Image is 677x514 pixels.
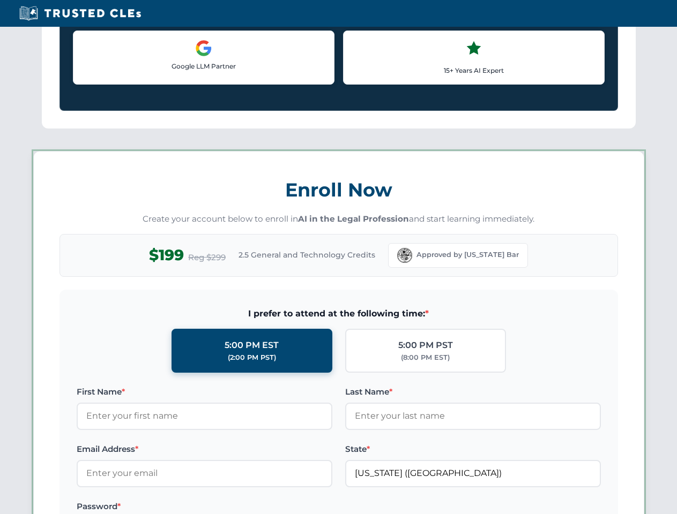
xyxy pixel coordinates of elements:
label: First Name [77,385,332,398]
div: (8:00 PM EST) [401,352,450,363]
img: Trusted CLEs [16,5,144,21]
img: Florida Bar [397,248,412,263]
span: I prefer to attend at the following time: [77,307,601,321]
div: 5:00 PM PST [398,338,453,352]
div: (2:00 PM PST) [228,352,276,363]
input: Enter your last name [345,403,601,429]
p: 15+ Years AI Expert [352,65,596,75]
label: State [345,443,601,456]
input: Enter your first name [77,403,332,429]
h3: Enroll Now [59,173,618,207]
label: Email Address [77,443,332,456]
p: Google LLM Partner [82,61,325,71]
span: Approved by [US_STATE] Bar [416,250,519,260]
input: Enter your email [77,460,332,487]
input: Florida (FL) [345,460,601,487]
span: Reg $299 [188,251,226,264]
span: 2.5 General and Technology Credits [239,249,375,261]
img: Google [195,40,212,57]
label: Last Name [345,385,601,398]
div: 5:00 PM EST [225,338,279,352]
p: Create your account below to enroll in and start learning immediately. [59,213,618,225]
strong: AI in the Legal Profession [298,214,409,224]
label: Password [77,500,332,513]
span: $199 [149,243,184,267]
